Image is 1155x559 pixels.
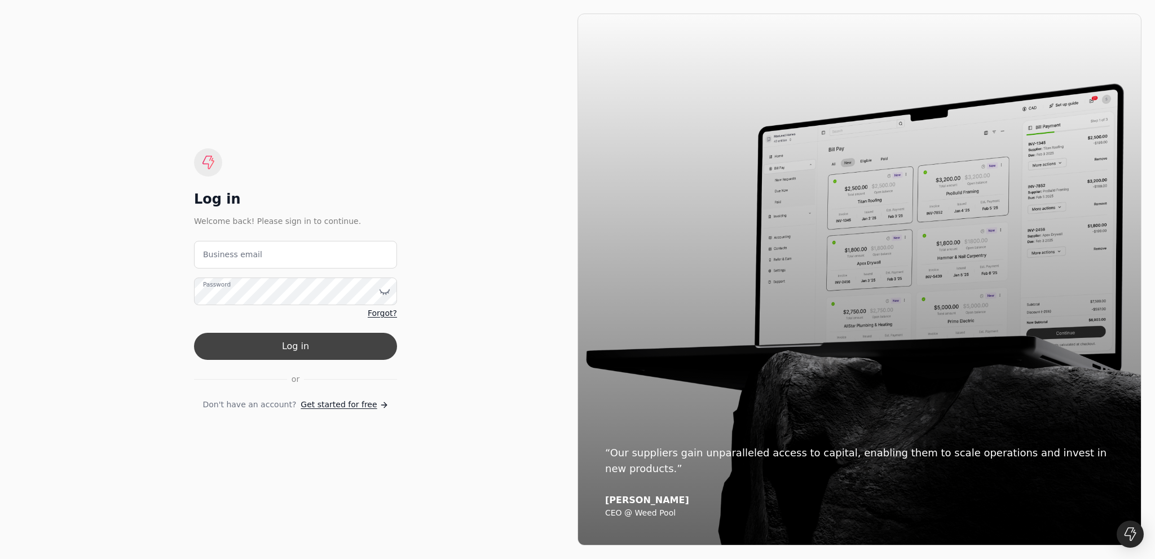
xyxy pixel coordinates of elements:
[301,399,388,411] a: Get started for free
[194,333,397,360] button: Log in
[202,399,296,411] span: Don't have an account?
[605,508,1114,518] div: CEO @ Weed Pool
[203,280,231,289] label: Password
[194,215,397,227] div: Welcome back! Please sign in to continue.
[368,307,397,319] a: Forgot?
[605,495,1114,506] div: [PERSON_NAME]
[301,399,377,411] span: Get started for free
[203,249,262,261] label: Business email
[194,190,397,208] div: Log in
[292,373,299,385] span: or
[605,445,1114,477] div: “Our suppliers gain unparalleled access to capital, enabling them to scale operations and invest ...
[1117,521,1144,548] div: Open Intercom Messenger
